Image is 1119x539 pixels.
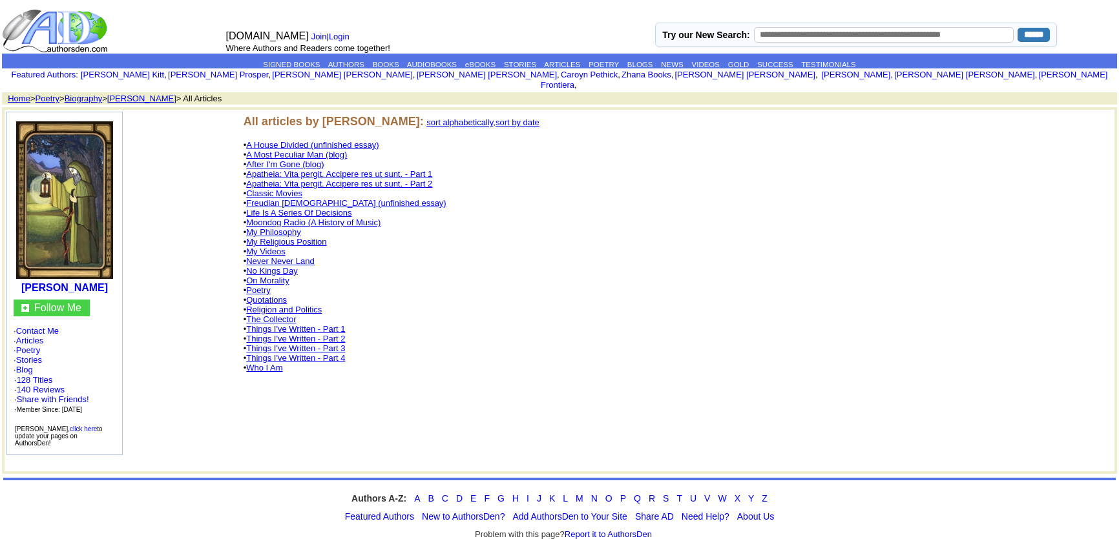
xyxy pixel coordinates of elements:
a: A House Divided (unfinished essay) [246,140,379,150]
a: My Religious Position [246,237,326,247]
font: [PERSON_NAME], to update your pages on AuthorsDen! [15,425,103,447]
a: H [512,493,519,503]
a: P [620,493,626,503]
a: Freudian [DEMOGRAPHIC_DATA] (unfinished essay) [246,198,446,208]
a: SIGNED BOOKS [263,61,320,68]
a: Who I Am [246,363,282,372]
a: S [663,493,669,503]
a: GOLD [728,61,749,68]
img: logo_ad.gif [2,8,110,54]
font: • [244,305,322,314]
a: Biography [65,94,103,103]
a: N [591,493,598,503]
a: TESTIMONIALS [801,61,855,68]
font: Member Since: [DATE] [17,406,83,413]
a: SUCCESS [757,61,793,68]
font: • [244,227,301,237]
font: , [426,117,539,127]
font: · · · · · [14,326,116,414]
b: [PERSON_NAME] [21,282,108,293]
a: sort alphabetically [426,117,493,127]
a: Poetry [16,345,41,355]
a: 140 Reviews [17,385,65,394]
a: Things I've Written - Part 2 [246,334,345,343]
font: | [311,32,354,41]
a: AUDIOBOOKS [407,61,457,68]
a: L [563,493,568,503]
strong: Authors A-Z: [351,493,406,503]
font: i [818,72,819,79]
a: click here [70,425,97,432]
font: • [244,150,348,159]
font: • [244,363,283,372]
a: A [414,493,420,503]
a: BLOGS [627,61,653,68]
a: [PERSON_NAME] [107,94,176,103]
font: i [559,72,561,79]
a: B [428,493,434,503]
a: [PERSON_NAME] [PERSON_NAME] [894,70,1034,79]
a: Never Never Land [246,256,315,266]
font: • [244,266,298,276]
a: eBOOKS [465,61,496,68]
font: • [244,334,346,343]
font: • [244,256,315,266]
font: [DOMAIN_NAME] [226,30,309,41]
a: New to AuthorsDen? [422,511,505,522]
a: Home [8,94,30,103]
font: • [244,276,289,285]
font: · · [14,394,89,414]
font: • [244,237,327,247]
a: My Philosophy [246,227,301,237]
font: • [244,285,271,295]
a: Zhana Books [622,70,671,79]
a: Apatheia: Vita pergit. Accipere res ut sunt. - Part 1 [246,169,432,179]
font: i [620,72,622,79]
font: • [244,188,302,198]
a: [PERSON_NAME] [PERSON_NAME] [675,70,815,79]
a: Stories [16,355,42,365]
a: ARTICLES [544,61,580,68]
a: My Videos [246,247,285,256]
a: [PERSON_NAME] Frontiera [541,70,1107,90]
a: T [676,493,682,503]
a: R [649,493,655,503]
font: • [244,353,346,363]
a: O [605,493,612,503]
a: [PERSON_NAME] [PERSON_NAME] [272,70,412,79]
font: i [673,72,675,79]
a: Poetry [246,285,271,295]
a: Things I've Written - Part 1 [246,324,345,334]
a: Caroyn Pethick [561,70,618,79]
label: Try our New Search: [662,30,749,40]
a: Q [634,493,641,503]
a: C [442,493,448,503]
img: gc.jpg [21,304,29,312]
a: K [549,493,555,503]
font: • [244,218,381,227]
font: · · [14,375,89,414]
font: > > > > All Articles [3,94,222,103]
font: i [415,72,416,79]
a: Contact Me [16,326,59,336]
font: • [244,343,346,353]
a: U [690,493,696,503]
a: Join [311,32,327,41]
a: [PERSON_NAME] Prosper [168,70,268,79]
font: • [244,324,346,334]
a: After I'm Gone (blog) [246,159,324,169]
a: sort by date [496,117,539,127]
font: • [244,198,446,208]
a: Religion and Politics [246,305,322,314]
b: All articles by [PERSON_NAME]: [244,115,424,128]
font: • [244,169,433,179]
a: NEWS [661,61,684,68]
font: • [244,140,379,150]
a: A Most Peculiar Man (blog) [246,150,347,159]
font: • [244,314,297,324]
font: , , , , , , , , , , [81,70,1108,90]
a: Moondog Radio (A History of Music) [246,218,381,227]
font: i [1037,72,1038,79]
a: W [718,493,726,503]
font: i [271,72,272,79]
